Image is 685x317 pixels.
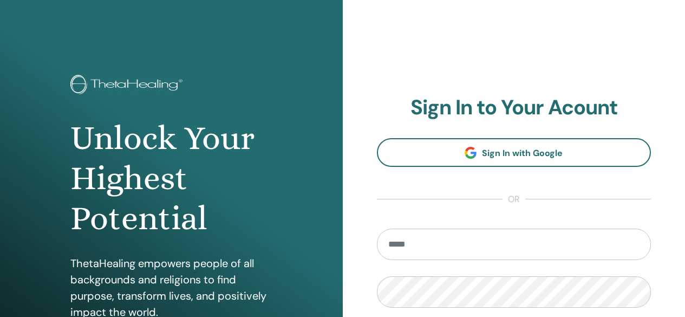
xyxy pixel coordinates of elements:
[482,147,563,159] span: Sign In with Google
[377,95,651,120] h2: Sign In to Your Acount
[377,138,651,167] a: Sign In with Google
[70,118,272,239] h1: Unlock Your Highest Potential
[503,193,525,206] span: or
